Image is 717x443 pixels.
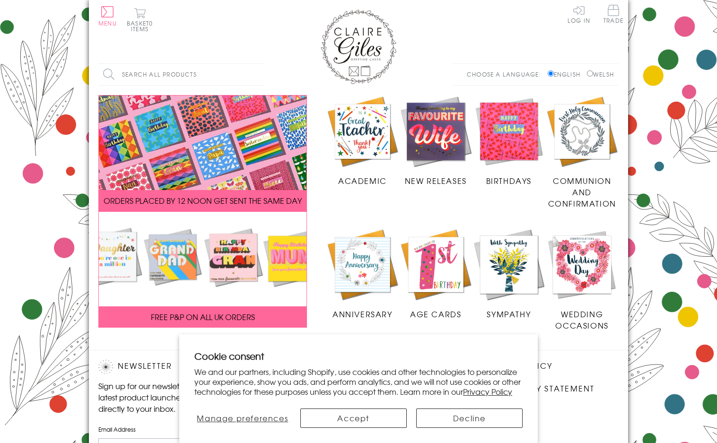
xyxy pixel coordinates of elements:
[194,408,291,428] button: Manage preferences
[467,70,546,78] p: Choose a language:
[486,175,532,186] span: Birthdays
[587,70,614,78] label: Welsh
[104,195,302,206] span: ORDERS PLACED BY 12 NOON GET SENT THE SAME DAY
[131,19,153,33] span: 0 items
[254,64,264,85] input: Search
[326,95,399,187] a: Academic
[194,367,523,396] p: We and our partners, including Shopify, use cookies and other technologies to personalize your ex...
[332,308,393,320] span: Anniversary
[548,175,616,209] span: Communion and Confirmation
[98,6,117,26] button: Menu
[321,9,396,84] img: Claire Giles Greetings Cards
[548,70,585,78] label: English
[98,19,117,27] span: Menu
[338,175,387,186] span: Academic
[127,8,153,32] button: Basket0 items
[603,5,623,25] a: Trade
[151,311,255,322] span: FREE P&P ON ALL UK ORDERS
[405,175,467,186] span: New Releases
[587,70,593,77] input: Welsh
[472,228,546,320] a: Sympathy
[197,412,288,424] span: Manage preferences
[487,308,531,320] span: Sympathy
[472,95,546,187] a: Birthdays
[98,64,264,85] input: Search all products
[548,70,554,77] input: English
[194,349,523,363] h2: Cookie consent
[98,380,259,414] p: Sign up for our newsletter to receive the latest product launches, news and offers directly to yo...
[399,95,472,187] a: New Releases
[545,228,619,331] a: Wedding Occasions
[98,425,259,434] label: Email Address
[399,228,472,320] a: Age Cards
[545,95,619,209] a: Communion and Confirmation
[555,308,608,331] span: Wedding Occasions
[98,360,259,374] h2: Newsletter
[410,308,461,320] span: Age Cards
[416,408,523,428] button: Decline
[603,5,623,23] span: Trade
[300,408,407,428] button: Accept
[463,386,512,397] a: Privacy Policy
[326,228,399,320] a: Anniversary
[568,5,590,23] a: Log In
